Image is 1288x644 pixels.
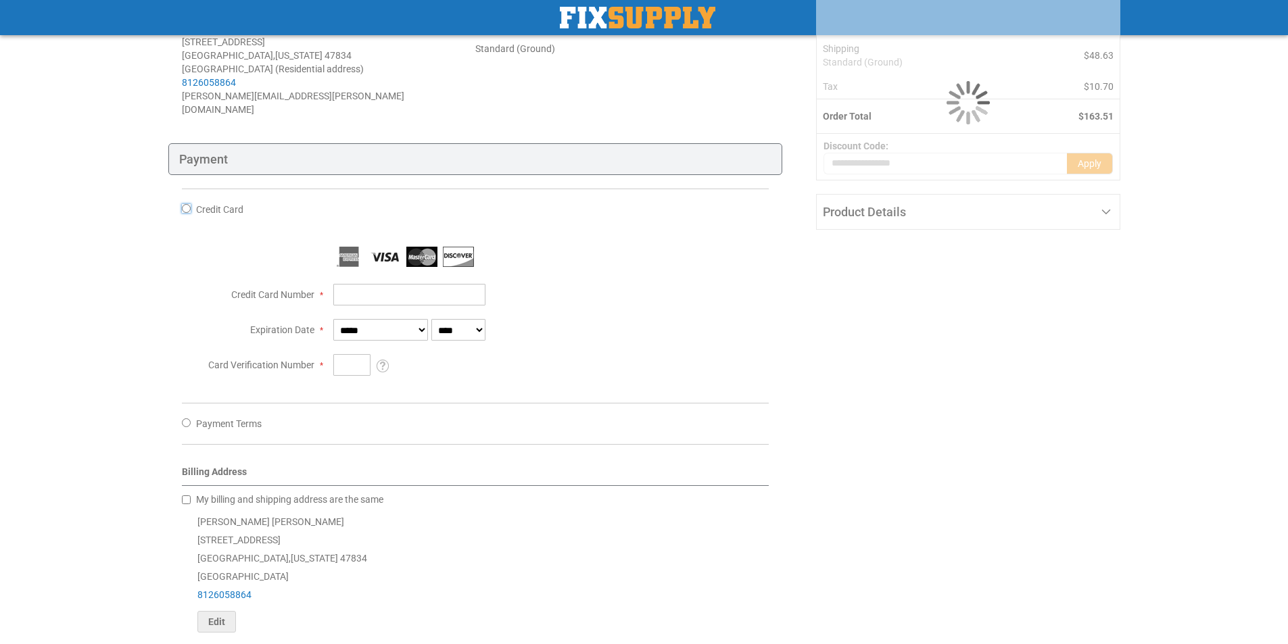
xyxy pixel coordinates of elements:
span: [PERSON_NAME][EMAIL_ADDRESS][PERSON_NAME][DOMAIN_NAME] [182,91,404,115]
span: My billing and shipping address are the same [196,494,383,505]
img: Loading... [947,81,990,124]
span: Credit Card Number [231,289,314,300]
div: [PERSON_NAME] [PERSON_NAME] [STREET_ADDRESS] [GEOGRAPHIC_DATA] , 47834 [GEOGRAPHIC_DATA] [182,513,769,633]
span: [US_STATE] [291,553,338,564]
span: [US_STATE] [275,50,323,61]
img: Visa [370,247,401,267]
a: 8126058864 [182,77,236,88]
span: Expiration Date [250,324,314,335]
div: Standard (Ground) [475,42,769,55]
img: American Express [333,247,364,267]
span: Card Verification Number [208,360,314,370]
a: 8126058864 [197,589,252,600]
address: [PERSON_NAME] [PERSON_NAME] [STREET_ADDRESS] [GEOGRAPHIC_DATA] , 47834 [GEOGRAPHIC_DATA] (Residen... [182,22,475,116]
img: Fix Industrial Supply [560,7,715,28]
img: Discover [443,247,474,267]
span: Credit Card [196,204,243,215]
a: store logo [560,7,715,28]
div: Payment [168,143,783,176]
div: Billing Address [182,465,769,486]
span: Edit [208,616,225,627]
span: Payment Terms [196,418,262,429]
button: Edit [197,611,236,633]
img: MasterCard [406,247,437,267]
